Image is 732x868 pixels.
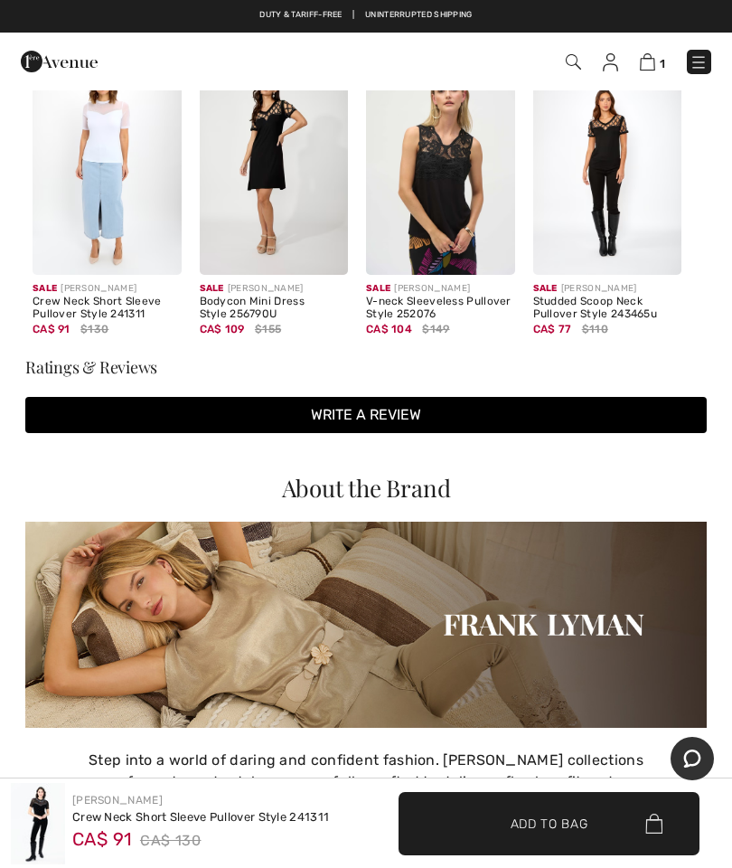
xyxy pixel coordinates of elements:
[72,808,329,826] div: Crew Neck Short Sleeve Pullover Style 241311
[33,296,182,321] div: Crew Neck Short Sleeve Pullover Style 241311
[422,321,449,337] span: $149
[366,277,390,294] span: Sale
[33,52,182,275] img: Crew Neck Short Sleeve Pullover Style 241311
[533,282,682,296] div: [PERSON_NAME]
[582,321,608,337] span: $110
[366,316,412,335] span: CA$ 104
[366,296,515,321] div: V-neck Sleeveless Pullover Style 252076
[645,814,662,834] img: Bag.svg
[25,750,707,836] p: Step into a world of daring and confident fashion. [PERSON_NAME] collections of avant-garde style...
[21,43,98,80] img: 1ère Avenue
[200,52,349,275] img: Bodycon Mini Dress Style 256790U
[660,57,665,71] span: 1
[399,792,699,855] button: Add to Bag
[200,277,224,294] span: Sale
[33,316,70,335] span: CA$ 91
[690,53,708,71] img: Menu
[11,783,65,864] img: Crew Neck Short Sleeve Pullover Style 241311
[566,54,581,70] img: Search
[533,296,682,321] div: Studded Scoop Neck Pullover Style 243465u
[533,316,572,335] span: CA$ 77
[533,277,558,294] span: Sale
[80,321,108,337] span: $130
[366,282,515,296] div: [PERSON_NAME]
[33,282,182,296] div: [PERSON_NAME]
[366,52,515,275] img: V-neck Sleeveless Pullover Style 252076
[671,737,714,782] iframe: Opens a widget where you can chat to one of our agents
[25,522,707,728] img: About the Brand
[640,51,665,72] a: 1
[200,296,349,321] div: Bodycon Mini Dress Style 256790U
[140,827,202,854] span: CA$ 130
[72,794,163,807] a: [PERSON_NAME]
[33,277,57,294] span: Sale
[72,822,133,850] span: CA$ 91
[533,52,682,275] img: Studded Scoop Neck Pullover Style 243465u
[640,53,655,71] img: Shopping Bag
[200,316,245,335] span: CA$ 109
[511,814,588,833] span: Add to Bag
[259,10,472,19] a: Duty & tariff-free | Uninterrupted shipping
[255,321,281,337] span: $155
[25,476,707,500] div: About the Brand
[25,397,707,433] button: Write a review
[200,282,349,296] div: [PERSON_NAME]
[25,359,707,375] h3: Ratings & Reviews
[21,52,98,69] a: 1ère Avenue
[603,53,618,71] img: My Info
